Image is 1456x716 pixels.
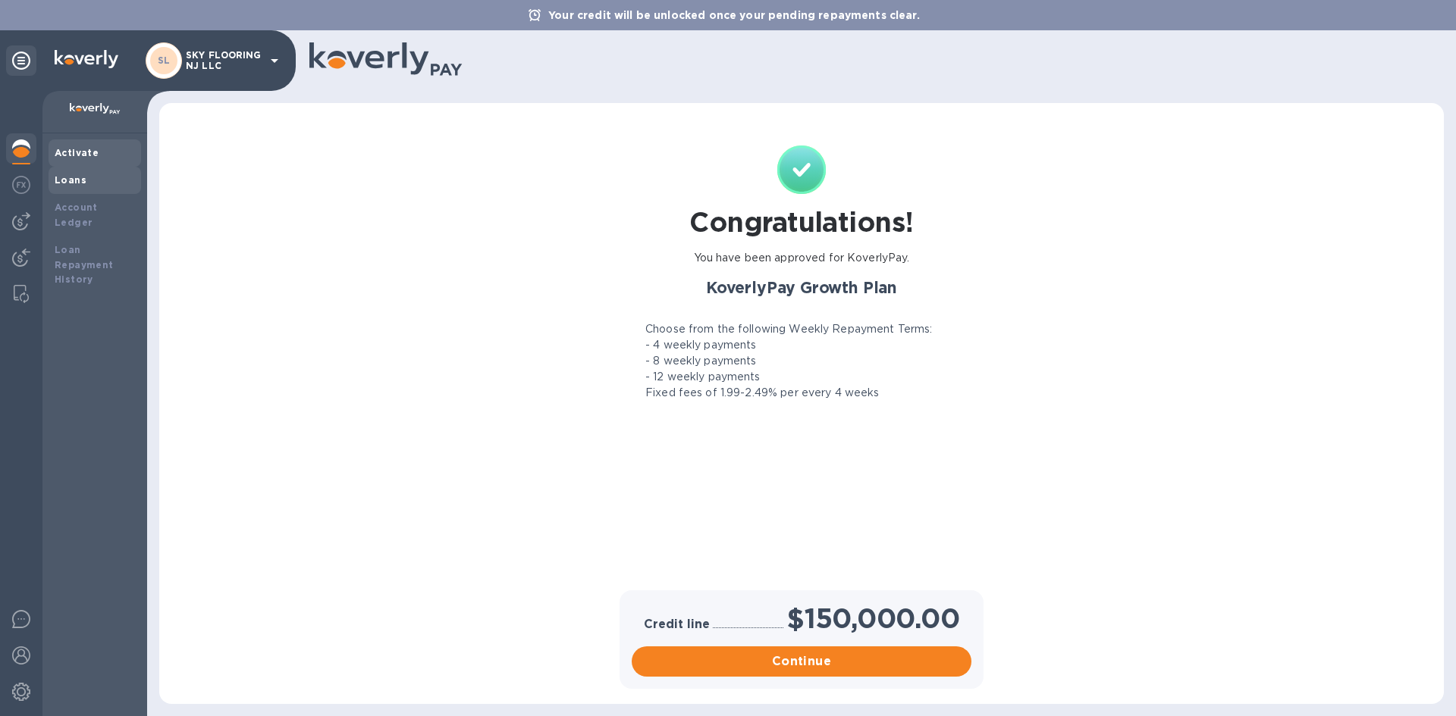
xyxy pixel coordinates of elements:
img: Logo [55,50,118,68]
h1: $150,000.00 [786,602,959,634]
b: Loans [55,174,86,186]
b: Loan Repayment History [55,244,114,286]
h3: Credit line [644,618,710,632]
p: - 4 weekly payments [645,337,757,353]
p: Choose from the following Weekly Repayment Terms: [645,321,932,337]
img: Foreign exchange [12,176,30,194]
p: Fixed fees of 1.99-2.49% per every 4 weeks [645,385,880,401]
h2: KoverlyPay Growth Plan [623,278,981,297]
b: SL [158,55,171,66]
span: Continue [644,652,959,671]
div: Unpin categories [6,45,36,76]
p: - 12 weekly payments [645,369,761,385]
b: Your credit will be unlocked once your pending repayments clear. [548,9,920,21]
b: Account Ledger [55,202,98,228]
p: - 8 weekly payments [645,353,757,369]
button: Continue [632,646,971,677]
h1: Congratulations! [689,206,913,238]
p: SKY FLOORING NJ LLC [186,50,262,71]
p: You have been approved for KoverlyPay. [694,250,910,266]
b: Activate [55,147,99,158]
